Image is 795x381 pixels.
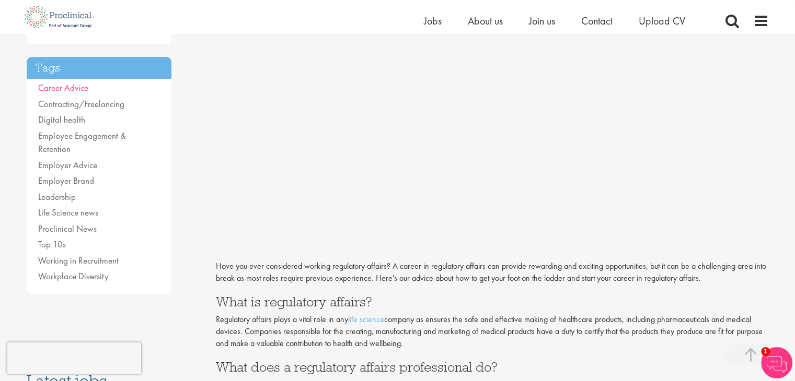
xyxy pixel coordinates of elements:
a: Contact [581,14,613,28]
a: About us [468,14,503,28]
span: Have you ever considered working regulatory affairs? A career in regulatory affairs can provide r... [216,260,766,283]
img: Chatbot [761,347,792,378]
a: Life Science news [38,207,98,218]
iframe: How to get a job in regulatory affairs [216,22,634,252]
a: Jobs [424,14,442,28]
a: Proclinical News [38,223,97,234]
a: Employer Advice [38,159,97,171]
h3: What is regulatory affairs? [216,295,769,308]
a: Top 10s [38,239,66,250]
h3: What does a regulatory affairs professional do? [216,360,769,374]
iframe: reCAPTCHA [7,342,141,374]
span: 1 [761,347,770,356]
a: life science [348,314,384,325]
a: Join us [529,14,555,28]
p: Regulatory affairs plays a vital role in any company as ensures the safe and effective making of ... [216,314,769,350]
h3: Tags [27,57,172,79]
a: Contracting/Freelancing [38,98,124,110]
a: Working in Recruitment [38,255,119,266]
a: Upload CV [639,14,685,28]
a: Digital health [38,114,85,125]
a: Workplace Diversity [38,270,109,282]
a: Career Advice [38,82,88,93]
a: Leadership [38,191,76,203]
a: Employee Engagement & Retention [38,130,126,155]
a: Employer Brand [38,175,94,186]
